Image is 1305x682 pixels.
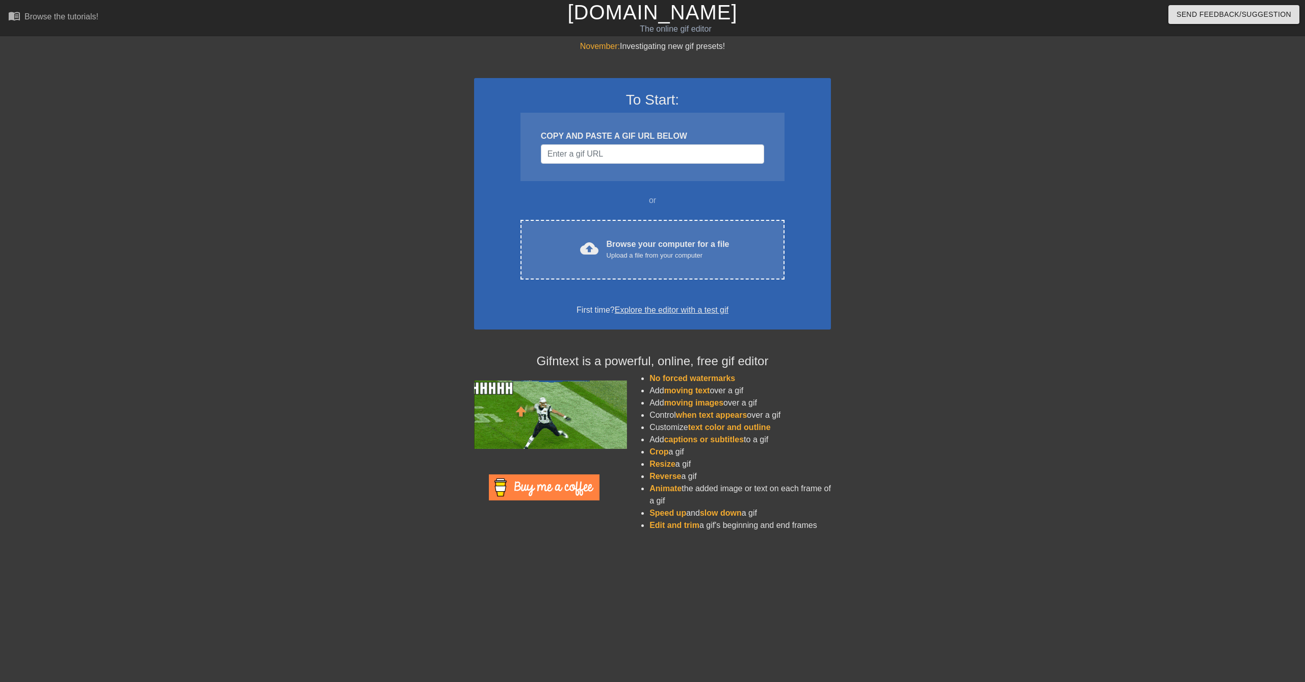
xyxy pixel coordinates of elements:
span: Edit and trim [649,521,699,529]
a: [DOMAIN_NAME] [567,1,737,23]
span: Reverse [649,472,681,481]
input: Username [541,144,764,164]
div: Investigating new gif presets! [474,40,831,53]
div: First time? [487,304,818,316]
li: Add to a gif [649,434,831,446]
span: menu_book [8,10,20,22]
a: Browse the tutorials! [8,10,98,26]
li: Add over a gif [649,385,831,397]
span: Crop [649,447,668,456]
h3: To Start: [487,91,818,109]
div: COPY AND PASTE A GIF URL BELOW [541,130,764,142]
span: text color and outline [688,423,771,432]
a: Explore the editor with a test gif [615,306,728,314]
span: Send Feedback/Suggestion [1177,8,1291,21]
div: The online gif editor [440,23,911,35]
img: football_small.gif [474,381,627,449]
li: a gif [649,446,831,458]
li: a gif [649,458,831,470]
span: moving text [664,386,710,395]
li: the added image or text on each frame of a gif [649,483,831,507]
li: and a gif [649,507,831,519]
span: November: [580,42,620,50]
div: Browse your computer for a file [607,238,729,261]
span: cloud_upload [580,239,598,258]
li: a gif [649,470,831,483]
span: No forced watermarks [649,374,735,383]
span: moving images [664,398,723,407]
span: Resize [649,460,675,468]
div: Browse the tutorials! [24,12,98,21]
li: a gif's beginning and end frames [649,519,831,532]
li: Control over a gif [649,409,831,421]
h4: Gifntext is a powerful, online, free gif editor [474,354,831,369]
span: Speed up [649,509,686,517]
img: Buy Me A Coffee [489,474,599,500]
div: or [501,194,804,207]
span: Animate [649,484,682,493]
span: slow down [700,509,742,517]
li: Customize [649,421,831,434]
button: Send Feedback/Suggestion [1168,5,1299,24]
div: Upload a file from your computer [607,250,729,261]
span: captions or subtitles [664,435,744,444]
li: Add over a gif [649,397,831,409]
span: when text appears [676,411,747,419]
